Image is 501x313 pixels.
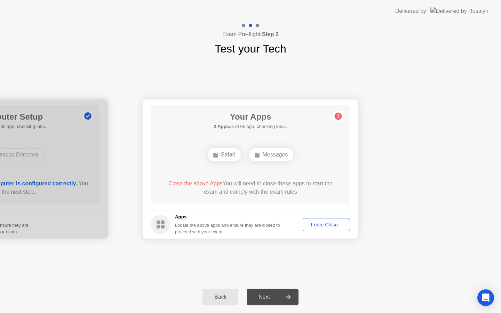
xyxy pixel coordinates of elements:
[205,294,236,300] div: Back
[477,289,494,306] div: Open Intercom Messenger
[202,289,238,305] button: Back
[214,124,229,129] b: 2 Apps
[175,222,280,235] div: Locate the above apps and ensure they are closed to proceed with your exam.
[395,7,426,15] div: Delivered by
[161,179,340,196] div: You will need to close these apps to start the exam and comply with the exam rules
[168,180,223,186] span: Close the above Apps
[214,123,287,130] h5: as of 0s ago, checking in5s..
[262,31,279,37] b: Step 2
[249,148,293,161] div: Messages
[215,40,286,57] h1: Test your Tech
[303,218,350,231] button: Force Close...
[247,289,299,305] button: Next
[305,222,348,227] div: Force Close...
[249,294,280,300] div: Next
[175,214,280,220] h5: Apps
[222,30,279,39] h4: Exam Pre-flight:
[214,111,287,123] h1: Your Apps
[430,7,488,15] img: Delivered by Rosalyn
[208,148,241,161] div: Safari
